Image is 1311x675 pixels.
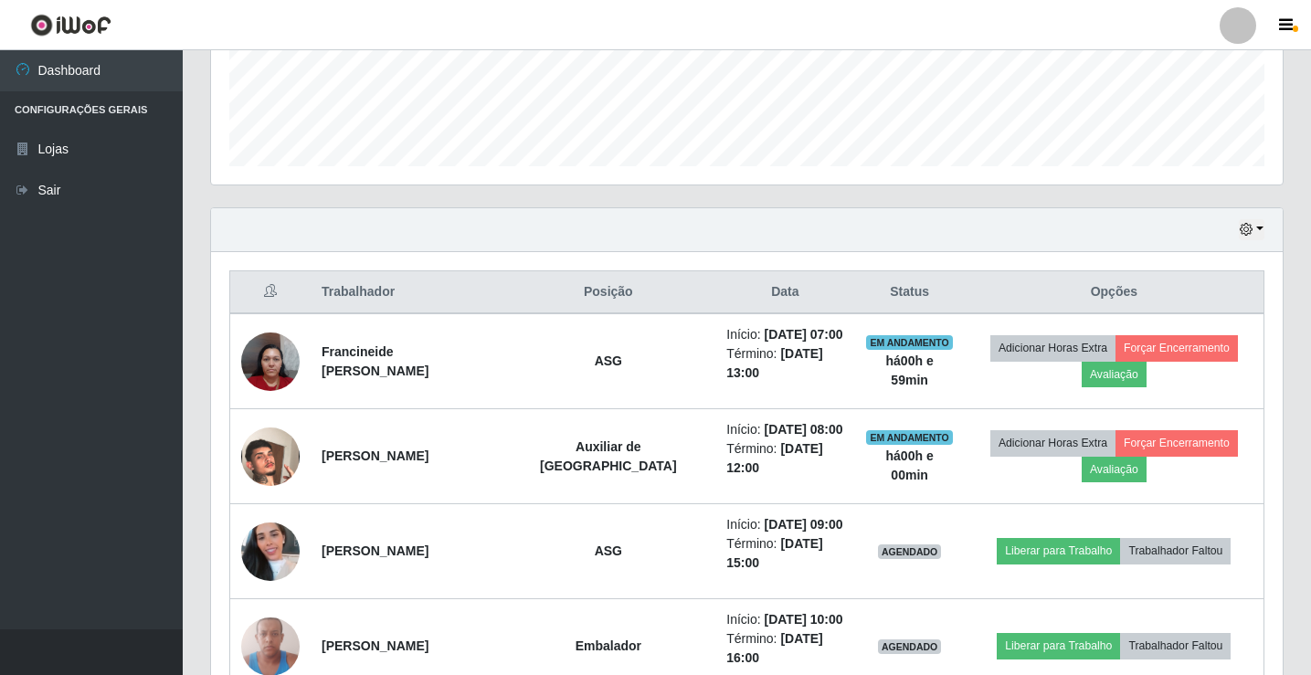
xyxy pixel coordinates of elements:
[965,271,1264,314] th: Opções
[765,327,843,342] time: [DATE] 07:00
[765,517,843,532] time: [DATE] 09:00
[1082,457,1147,482] button: Avaliação
[886,353,934,387] strong: há 00 h e 59 min
[765,612,843,627] time: [DATE] 10:00
[1120,633,1231,659] button: Trabalhador Faltou
[726,629,843,668] li: Término:
[855,271,965,314] th: Status
[30,14,111,37] img: CoreUI Logo
[576,638,641,653] strong: Embalador
[878,639,942,654] span: AGENDADO
[726,344,843,383] li: Término:
[595,543,622,558] strong: ASG
[997,538,1120,564] button: Liberar para Trabalho
[866,430,953,445] span: EM ANDAMENTO
[997,633,1120,659] button: Liberar para Trabalho
[540,439,677,473] strong: Auxiliar de [GEOGRAPHIC_DATA]
[726,610,843,629] li: Início:
[1082,362,1147,387] button: Avaliação
[322,543,428,558] strong: [PERSON_NAME]
[765,422,843,437] time: [DATE] 08:00
[726,515,843,534] li: Início:
[1115,430,1238,456] button: Forçar Encerramento
[241,405,300,509] img: 1726002463138.jpeg
[322,638,428,653] strong: [PERSON_NAME]
[322,344,428,378] strong: Francineide [PERSON_NAME]
[595,353,622,368] strong: ASG
[878,544,942,559] span: AGENDADO
[990,335,1115,361] button: Adicionar Horas Extra
[1120,538,1231,564] button: Trabalhador Faltou
[886,448,934,482] strong: há 00 h e 00 min
[990,430,1115,456] button: Adicionar Horas Extra
[726,534,843,573] li: Término:
[311,271,501,314] th: Trabalhador
[715,271,854,314] th: Data
[241,322,300,400] img: 1735852864597.jpeg
[726,439,843,478] li: Término:
[866,335,953,350] span: EM ANDAMENTO
[726,420,843,439] li: Início:
[726,325,843,344] li: Início:
[501,271,715,314] th: Posição
[1115,335,1238,361] button: Forçar Encerramento
[241,500,300,604] img: 1750447582660.jpeg
[322,448,428,463] strong: [PERSON_NAME]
